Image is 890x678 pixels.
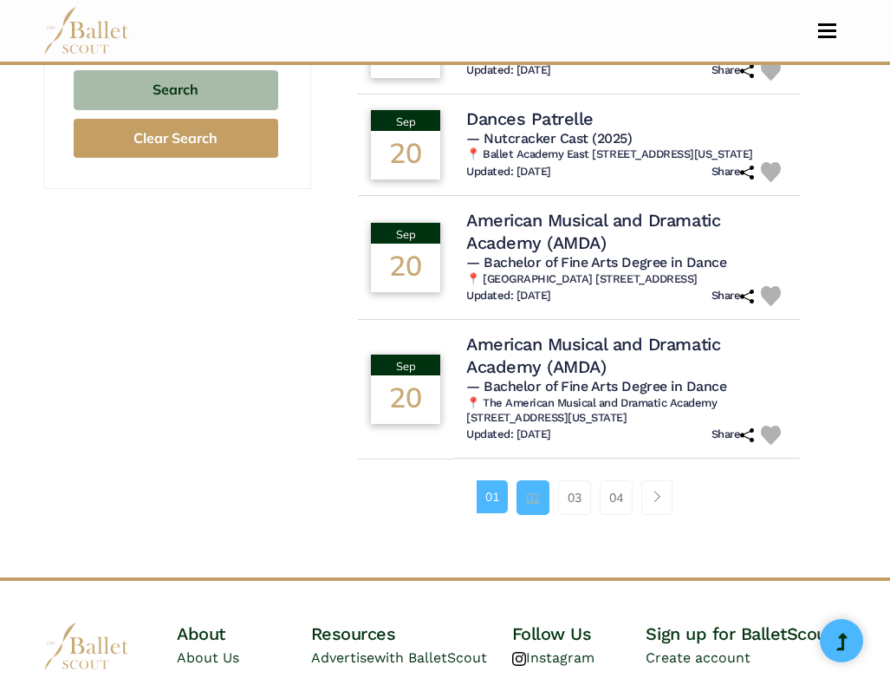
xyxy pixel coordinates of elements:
[466,378,726,394] span: — Bachelor of Fine Arts Degree in Dance
[466,165,551,179] h6: Updated: [DATE]
[371,375,440,424] div: 20
[311,623,512,645] h4: Resources
[43,623,130,670] img: logo
[371,223,440,244] div: Sep
[466,147,787,162] h6: 📍 Ballet Academy East [STREET_ADDRESS][US_STATE]
[74,119,278,158] button: Clear Search
[512,623,646,645] h4: Follow Us
[466,396,787,426] h6: 📍 The American Musical and Dramatic Academy [STREET_ADDRESS][US_STATE]
[466,427,551,442] h6: Updated: [DATE]
[711,165,755,179] h6: Share
[74,70,278,111] button: Search
[477,480,682,515] nav: Page navigation example
[371,110,440,131] div: Sep
[512,652,526,666] img: instagram logo
[466,289,551,303] h6: Updated: [DATE]
[477,480,508,513] a: 01
[711,63,755,78] h6: Share
[512,649,594,666] a: Instagram
[646,649,750,666] a: Create account
[807,23,848,39] button: Toggle navigation
[646,623,847,645] h4: Sign up for BalletScout
[466,63,551,78] h6: Updated: [DATE]
[177,623,311,645] h4: About
[466,254,726,271] span: — Bachelor of Fine Arts Degree in Dance
[311,649,487,666] a: Advertisewith BalletScout
[711,289,755,303] h6: Share
[371,244,440,292] div: 20
[600,480,633,515] a: 04
[516,480,549,515] a: 02
[466,272,787,287] h6: 📍 [GEOGRAPHIC_DATA] [STREET_ADDRESS]
[371,355,440,375] div: Sep
[558,480,591,515] a: 03
[374,649,487,666] span: with BalletScout
[466,209,787,254] h4: American Musical and Dramatic Academy (AMDA)
[466,108,594,130] h4: Dances Patrelle
[371,131,440,179] div: 20
[177,649,239,666] a: About Us
[466,130,632,147] span: — Nutcracker Cast (2025)
[711,427,755,442] h6: Share
[466,333,787,378] h4: American Musical and Dramatic Academy (AMDA)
